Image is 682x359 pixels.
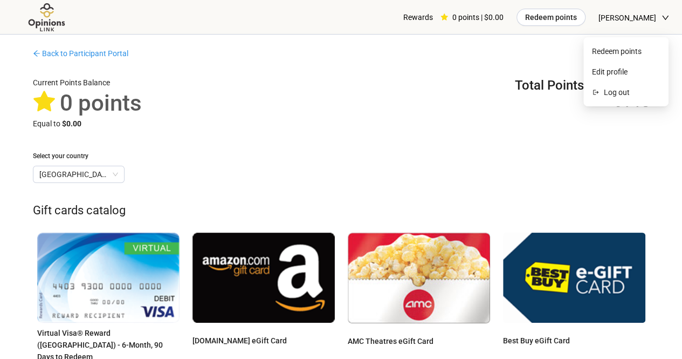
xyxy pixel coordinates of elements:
span: 0 points [60,90,142,116]
img: Amazon.com eGift Card [192,233,335,322]
img: Best Buy eGift Card [503,233,645,322]
div: Total Points Redeemed [515,77,650,94]
div: Select your country [33,151,650,161]
a: arrow-left Back to Participant Portal [33,49,128,58]
div: Equal to [33,118,142,130]
div: [DOMAIN_NAME] eGift Card [192,335,335,355]
strong: $0.00 [62,119,81,128]
div: Current Points Balance [33,77,142,89]
img: Virtual Visa® Reward (United States) - 6-Month, 90 Days to Redeem [37,233,180,322]
div: Best Buy eGift Card [503,335,645,355]
span: Log out [604,86,660,98]
span: Redeem points [525,11,577,23]
div: Gift cards catalog [33,201,650,220]
span: star [33,91,56,113]
span: down [662,14,669,22]
span: [PERSON_NAME] [598,1,656,35]
span: United States [39,166,118,182]
div: 0 PTS [515,94,650,111]
span: Edit profile [592,66,660,78]
span: Redeem points [592,45,660,57]
span: star [440,13,448,21]
div: AMC Theatres eGift Card [348,335,490,355]
img: AMC Theatres eGift Card [348,233,490,323]
button: Redeem points [516,9,585,26]
span: arrow-left [33,50,40,57]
